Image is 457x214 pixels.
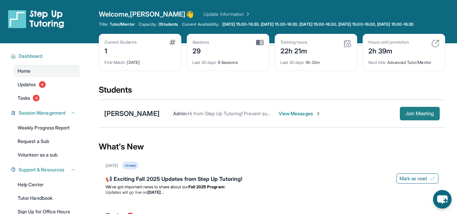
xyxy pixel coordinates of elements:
[14,135,80,147] a: Request a Sub
[368,45,409,56] div: 2h 39m
[192,56,264,65] div: 8 Sessions
[14,65,80,77] a: Home
[192,45,209,56] div: 29
[106,190,438,195] li: Updates will go live on
[256,40,264,46] img: card
[400,107,440,120] button: Join Meeting
[106,175,438,184] div: 📢 Exciting Fall 2025 Updates from Step Up Tutoring!
[16,53,76,60] button: Dashboard
[280,60,305,65] span: Last 30 days :
[222,22,414,27] span: [DATE] 15:00-16:30, [DATE] 15:00-16:30, [DATE] 15:00-16:30, [DATE] 15:00-16:00, [DATE] 15:00-16:30
[19,166,64,173] span: Support & Resources
[139,22,157,27] span: Capacity:
[396,173,438,184] button: Mark as read
[430,176,435,181] img: Mark as read
[105,40,137,45] div: Current Students
[280,56,351,65] div: 6h 32m
[368,60,387,65] span: Next title :
[316,111,321,116] img: Chevron-Right
[122,162,138,169] div: Unread
[182,22,219,27] span: Current Availability:
[280,40,307,45] div: Tutoring hours
[14,92,80,104] a: Tasks4
[18,68,30,74] span: Home
[99,85,445,99] div: Students
[221,22,415,27] a: [DATE] 15:00-16:30, [DATE] 15:00-16:30, [DATE] 15:00-16:30, [DATE] 15:00-16:00, [DATE] 15:00-16:30
[368,40,409,45] div: Hours until promotion
[433,190,452,209] button: chat-button
[33,95,40,101] span: 4
[18,81,36,88] span: Updates
[18,95,30,101] span: Tasks
[188,184,225,189] strong: Fall 2025 Program:
[105,45,137,56] div: 1
[105,60,126,65] span: First Match :
[106,163,118,168] div: [DATE]
[19,110,66,116] span: Session Management
[99,132,445,162] div: What's New
[99,9,194,19] span: Welcome, [PERSON_NAME] 👋
[16,166,76,173] button: Support & Resources
[16,110,76,116] button: Session Management
[14,78,80,91] a: Updates4
[203,11,251,18] a: Update Information
[399,175,427,182] span: Mark as read
[14,122,80,134] a: Weekly Progress Report
[173,111,188,116] span: Admin :
[14,179,80,191] a: Help Center
[431,40,439,48] img: card
[279,110,321,117] span: View Messages
[8,9,64,28] img: logo
[368,56,439,65] div: Advanced Tutor/Mentor
[147,190,163,195] strong: [DATE]
[104,109,160,118] div: [PERSON_NAME]
[105,56,176,65] div: [DATE]
[169,40,176,45] img: card
[14,192,80,204] a: Tutor Handbook
[280,45,307,56] div: 22h 21m
[192,40,209,45] div: Sessions
[110,22,135,27] span: Tutor/Mentor
[244,11,251,18] img: Chevron Right
[192,60,217,65] span: Last 30 days :
[14,149,80,161] a: Volunteer as a sub
[343,40,351,48] img: card
[19,53,43,60] span: Dashboard
[99,22,108,27] span: Title:
[39,81,46,88] span: 4
[158,22,178,27] span: 3 Students
[405,112,434,116] span: Join Meeting
[106,184,188,189] span: We’ve got important news to share about our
